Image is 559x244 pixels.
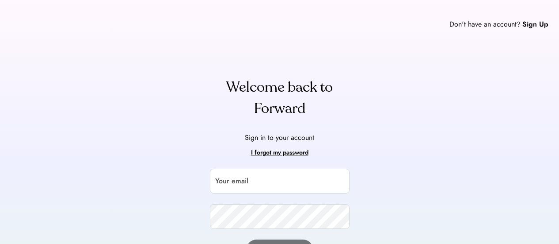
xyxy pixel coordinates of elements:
[11,11,61,38] img: Forward logo
[522,19,548,30] div: Sign Up
[245,132,314,143] div: Sign in to your account
[210,77,350,119] div: Welcome back to Forward
[251,147,308,158] div: I forgot my password
[449,19,521,30] div: Don't have an account?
